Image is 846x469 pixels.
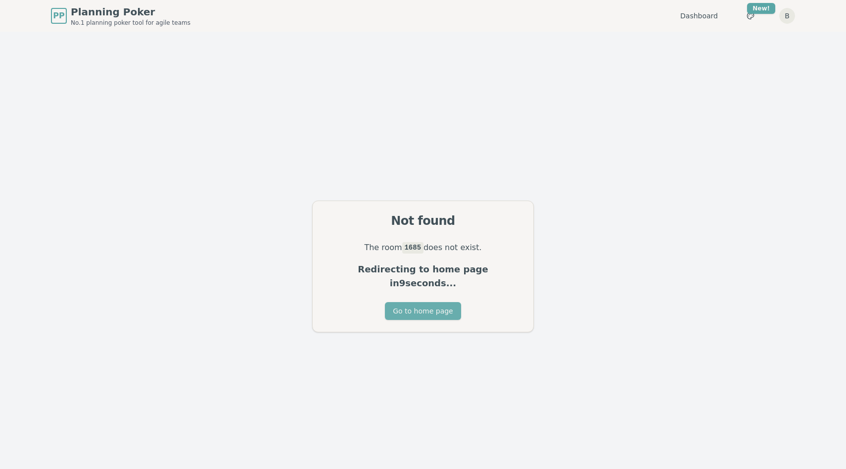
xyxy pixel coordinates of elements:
button: B [779,8,795,24]
code: 1685 [402,242,423,253]
a: PPPlanning PokerNo.1 planning poker tool for agile teams [51,5,190,27]
button: Go to home page [385,302,461,320]
a: Dashboard [680,11,718,21]
div: New! [747,3,775,14]
button: New! [742,7,759,25]
span: Planning Poker [71,5,190,19]
span: PP [53,10,64,22]
p: The room does not exist. [325,241,521,255]
div: Not found [325,213,521,229]
span: No.1 planning poker tool for agile teams [71,19,190,27]
p: Redirecting to home page in 9 seconds... [325,262,521,290]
